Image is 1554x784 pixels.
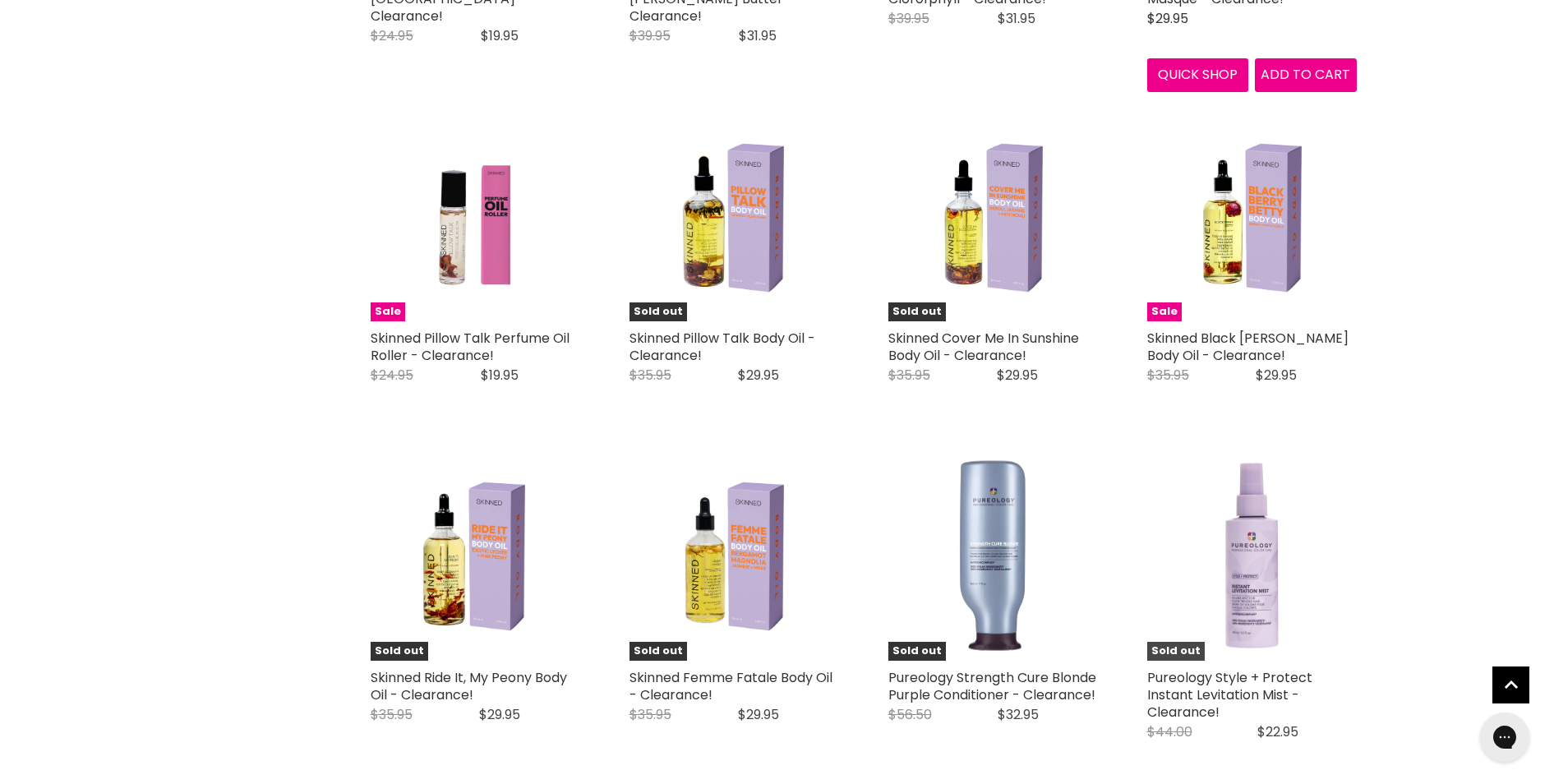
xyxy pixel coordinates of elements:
[371,366,413,385] span: $24.95
[1261,65,1350,84] span: Add to cart
[481,366,519,385] span: $19.95
[1147,451,1357,661] img: Pureology Style + Protect Instant Levitation Mist - Clearance!
[1257,722,1298,741] span: $22.95
[629,705,671,724] span: $35.95
[371,642,428,661] span: Sold out
[1256,366,1297,385] span: $29.95
[481,26,519,45] span: $19.95
[1147,58,1249,91] button: Quick shop
[1147,642,1205,661] span: Sold out
[629,642,687,661] span: Sold out
[371,668,567,704] a: Skinned Ride It, My Peony Body Oil - Clearance!
[1147,366,1189,385] span: $35.95
[1147,668,1312,722] a: Pureology Style + Protect Instant Levitation Mist - Clearance!
[1147,112,1357,321] a: Skinned Black Berry Betty Body Oil - Clearance! Sale
[371,112,580,321] a: Skinned Pillow Talk Perfume Oil Roller - Clearance! Sale
[396,112,553,321] img: Skinned Pillow Talk Perfume Oil Roller - Clearance!
[888,642,946,661] span: Sold out
[998,9,1035,28] span: $31.95
[1147,329,1349,365] a: Skinned Black [PERSON_NAME] Body Oil - Clearance!
[1147,451,1357,661] a: Pureology Style + Protect Instant Levitation Mist - Clearance! Sold out
[738,705,779,724] span: $29.95
[655,112,812,321] img: Skinned Pillow Talk Body Oil - Clearance!
[629,302,687,321] span: Sold out
[1472,707,1538,768] iframe: Gorgias live chat messenger
[738,366,779,385] span: $29.95
[371,26,413,45] span: $24.95
[888,451,1098,661] a: Pureology Strength Cure Blonde Purple Conditioner - Clearance! Sold out
[888,9,929,28] span: $39.95
[1147,722,1192,741] span: $44.00
[371,451,580,661] a: Skinned Ride It, My Peony Body Oil - Clearance! Sold out
[396,451,553,661] img: Skinned Ride It, My Peony Body Oil - Clearance!
[629,451,839,661] a: Skinned Femme Fatale Body Oil - Clearance! Sold out
[997,366,1038,385] span: $29.95
[655,451,812,661] img: Skinned Femme Fatale Body Oil - Clearance!
[479,705,520,724] span: $29.95
[914,112,1071,321] img: Skinned Cover Me In Sunshine Body Oil - Clearance!
[888,366,930,385] span: $35.95
[1147,9,1188,28] span: $29.95
[629,329,815,365] a: Skinned Pillow Talk Body Oil - Clearance!
[629,668,832,704] a: Skinned Femme Fatale Body Oil - Clearance!
[888,329,1079,365] a: Skinned Cover Me In Sunshine Body Oil - Clearance!
[1255,58,1357,91] button: Add to cart
[629,366,671,385] span: $35.95
[1147,302,1182,321] span: Sale
[888,668,1096,704] a: Pureology Strength Cure Blonde Purple Conditioner - Clearance!
[888,451,1098,661] img: Pureology Strength Cure Blonde Purple Conditioner - Clearance!
[998,705,1039,724] span: $32.95
[371,329,569,365] a: Skinned Pillow Talk Perfume Oil Roller - Clearance!
[371,705,413,724] span: $35.95
[371,302,405,321] span: Sale
[629,112,839,321] a: Skinned Pillow Talk Body Oil - Clearance! Sold out
[739,26,777,45] span: $31.95
[888,112,1098,321] a: Skinned Cover Me In Sunshine Body Oil - Clearance! Sold out
[1173,112,1330,321] img: Skinned Black Berry Betty Body Oil - Clearance!
[888,705,932,724] span: $56.50
[888,302,946,321] span: Sold out
[629,26,671,45] span: $39.95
